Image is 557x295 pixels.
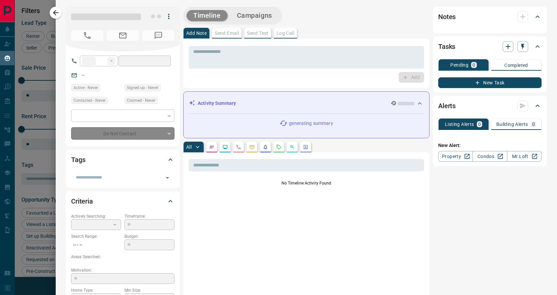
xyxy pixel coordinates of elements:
span: No Number [71,30,103,41]
p: Listing Alerts [445,122,474,127]
p: 0 [472,63,475,67]
p: Areas Searched: [71,254,174,260]
p: -- - -- [71,239,121,250]
div: Activity Summary [189,97,424,109]
p: Timeframe: [124,213,174,219]
a: Condos [472,151,507,162]
span: Contacted - Never [73,97,106,104]
p: Home Type: [71,287,121,293]
svg: Opportunities [290,144,295,150]
p: Building Alerts [496,122,528,127]
p: 0 [532,122,535,127]
p: Motivation: [71,267,174,273]
svg: Emails [249,144,255,150]
p: Completed [504,63,528,68]
p: 0 [478,122,481,127]
svg: Agent Actions [303,144,308,150]
h2: Notes [438,11,456,22]
span: No Email [107,30,139,41]
div: Notes [438,9,542,25]
p: Min Size: [124,287,174,293]
a: -- [82,72,85,78]
p: No Timeline Activity Found [189,180,424,186]
div: Criteria [71,193,174,209]
span: Active - Never [73,84,98,91]
svg: Calls [236,144,241,150]
span: Signed up - Never [127,84,158,91]
a: Mr.Loft [507,151,542,162]
button: Timeline [187,10,227,21]
button: Campaigns [230,10,279,21]
h2: Tasks [438,41,455,52]
div: Alerts [438,98,542,114]
p: Add Note [186,31,207,35]
div: Tags [71,152,174,168]
svg: Lead Browsing Activity [222,144,228,150]
h2: Tags [71,154,85,165]
p: Budget: [124,233,174,239]
h2: Criteria [71,196,93,207]
svg: Listing Alerts [263,144,268,150]
span: Claimed - Never [127,97,155,104]
a: Property [438,151,473,162]
p: New Alert: [438,142,542,149]
p: Search Range: [71,233,121,239]
div: Tasks [438,39,542,55]
button: Open [163,173,172,182]
div: Do Not Contact [71,127,174,140]
p: Activity Summary [198,100,236,107]
p: generating summary [289,120,333,127]
p: All [186,145,192,149]
p: Pending [450,63,468,67]
h2: Alerts [438,100,456,111]
svg: Requests [276,144,282,150]
p: Actively Searching: [71,213,121,219]
span: No Number [142,30,174,41]
button: New Task [438,77,542,88]
svg: Notes [209,144,214,150]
